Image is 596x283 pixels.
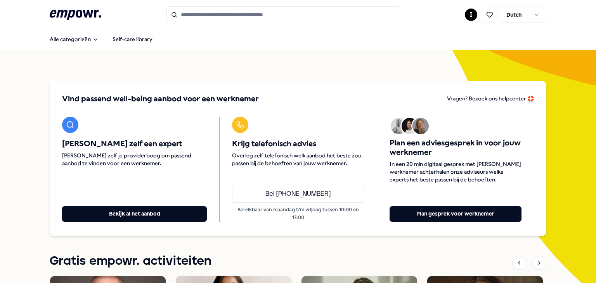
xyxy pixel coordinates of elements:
[465,9,477,21] button: I
[43,31,105,47] button: Alle categorieën
[232,186,364,203] a: Bel [PHONE_NUMBER]
[62,139,207,148] span: [PERSON_NAME] zelf een expert
[232,139,364,148] span: Krijg telefonisch advies
[62,93,259,104] span: Vind passend well-being aanbod voor een werknemer
[62,206,207,222] button: Bekijk al het aanbod
[50,252,211,271] h1: Gratis empowr. activiteiten
[447,95,534,102] span: Vragen? Bezoek ons helpcenter 🛟
[447,93,534,104] a: Vragen? Bezoek ons helpcenter 🛟
[43,31,159,47] nav: Main
[232,206,364,222] p: Bereikbaar van maandag t/m vrijdag tussen 10:00 en 17:00
[62,152,207,167] span: [PERSON_NAME] zelf je providerboog om passend aanbod te vinden voor een werknemer.
[106,31,159,47] a: Self-care library
[166,6,399,23] input: Search for products, categories or subcategories
[402,118,418,134] img: Avatar
[412,118,429,134] img: Avatar
[390,206,521,222] button: Plan gesprek voor werknemer
[390,138,521,157] span: Plan een adviesgesprek in voor jouw werknemer
[391,118,407,134] img: Avatar
[390,160,521,183] span: In een 20 min digitaal gesprek met [PERSON_NAME] werknemer achterhalen onze adviseurs welke exper...
[232,152,364,167] span: Overleg zelf telefonisch welk aanbod het beste zou passen bij de behoeften van jouw werknemer.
